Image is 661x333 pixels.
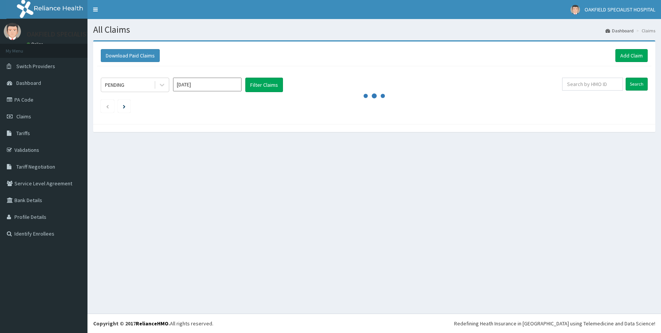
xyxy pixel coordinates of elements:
input: Search by HMO ID [562,78,623,91]
input: Select Month and Year [173,78,242,91]
span: Claims [16,113,31,120]
button: Filter Claims [245,78,283,92]
h1: All Claims [93,25,655,35]
img: User Image [4,23,21,40]
strong: Copyright © 2017 . [93,320,170,327]
p: OAKFIELD SPECIALIST HOSPITAL [27,31,122,38]
span: OAKFIELD SPECIALIST HOSPITAL [585,6,655,13]
svg: audio-loading [363,84,386,107]
div: PENDING [105,81,124,89]
a: Next page [123,103,126,110]
div: Redefining Heath Insurance in [GEOGRAPHIC_DATA] using Telemedicine and Data Science! [454,320,655,327]
input: Search [626,78,648,91]
a: Add Claim [615,49,648,62]
span: Switch Providers [16,63,55,70]
footer: All rights reserved. [87,314,661,333]
img: User Image [570,5,580,14]
a: Online [27,41,45,47]
span: Tariffs [16,130,30,137]
a: RelianceHMO [136,320,168,327]
a: Dashboard [605,27,634,34]
span: Dashboard [16,80,41,86]
li: Claims [634,27,655,34]
span: Tariff Negotiation [16,163,55,170]
a: Previous page [106,103,109,110]
button: Download Paid Claims [101,49,160,62]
